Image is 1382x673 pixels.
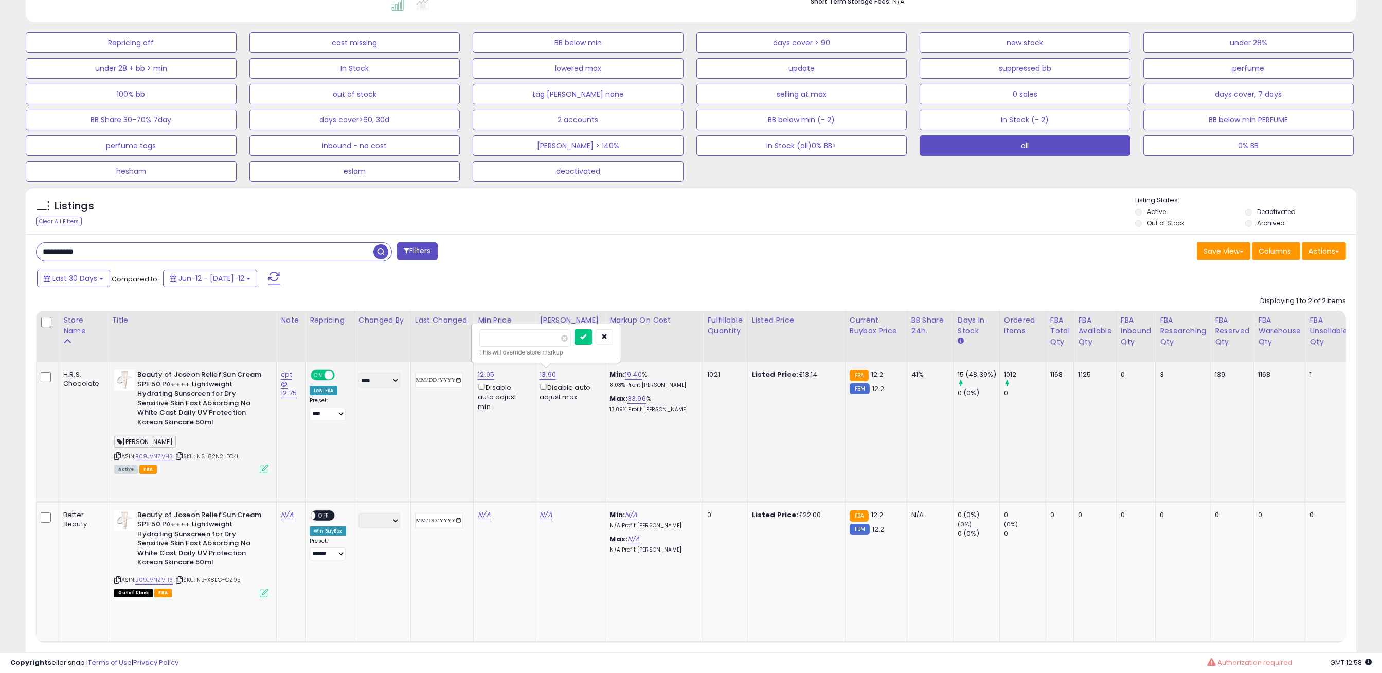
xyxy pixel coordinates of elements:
small: FBA [850,510,869,522]
button: 0 sales [920,84,1130,104]
button: perfume [1143,58,1354,79]
b: Min: [609,510,625,520]
div: FBA Total Qty [1050,315,1070,347]
button: BB below min PERFUME [1143,110,1354,130]
button: days cover, 7 days [1143,84,1354,104]
p: N/A Profit [PERSON_NAME] [609,522,695,529]
div: 0 [1121,510,1148,520]
div: 0 [1004,388,1046,398]
span: Compared to: [112,274,159,284]
div: 0 [707,510,739,520]
div: % [609,370,695,389]
button: cost missing [249,32,460,53]
button: update [696,58,907,79]
span: All listings currently available for purchase on Amazon [114,465,138,474]
span: 12.2 [872,384,885,394]
b: Listed Price: [752,369,799,379]
div: 139 [1215,370,1246,379]
th: CSV column name: cust_attr_2_Changed by [354,311,410,362]
p: 13.09% Profit [PERSON_NAME] [609,406,695,413]
button: deactivated [473,161,684,182]
button: In Stock (- 2) [920,110,1130,130]
div: % [609,394,695,413]
div: 0 [1258,510,1297,520]
div: FBA Warehouse Qty [1258,315,1301,347]
div: 0 [1078,510,1108,520]
span: OFF [316,511,332,520]
div: Displaying 1 to 2 of 2 items [1260,296,1346,306]
a: B09JVNZVH3 [135,576,173,585]
div: 0 (0%) [958,510,999,520]
div: 0 [1004,510,1046,520]
div: 1168 [1050,370,1066,379]
div: Ordered Items [1004,315,1042,336]
div: 15 (48.39%) [958,370,999,379]
button: perfume tags [26,135,237,156]
div: [PERSON_NAME] [540,315,601,326]
div: ASIN: [114,370,268,472]
span: 12.2 [871,510,884,520]
div: BB Share 24h. [911,315,949,336]
button: suppressed bb [920,58,1130,79]
div: 1125 [1078,370,1108,379]
a: 19.40 [625,369,642,380]
div: H.R.S. Chocolate [63,370,99,388]
button: under 28 + bb > min [26,58,237,79]
div: 1 [1309,370,1344,379]
div: Current Buybox Price [850,315,903,336]
a: 33.96 [627,394,646,404]
small: (0%) [1004,520,1018,528]
b: Beauty of Joseon Relief Sun Cream SPF 50 PA++++ Lightweight Hydrating Sunscreen for Dry Sensitive... [137,370,262,430]
button: eslam [249,161,460,182]
button: Actions [1302,242,1346,260]
div: FBA Available Qty [1078,315,1111,347]
p: N/A Profit [PERSON_NAME] [609,546,695,554]
p: Listing States: [1135,196,1356,205]
span: | SKU: NS-82N2-TC4L [174,452,239,461]
button: 100% bb [26,84,237,104]
div: Clear All Filters [36,217,82,226]
button: lowered max [473,58,684,79]
button: In Stock (all)0% BB> [696,135,907,156]
button: 2 accounts [473,110,684,130]
a: N/A [281,510,293,520]
b: Max: [609,394,627,403]
a: 13.90 [540,369,556,380]
a: N/A [625,510,637,520]
button: BB below min [473,32,684,53]
span: FBA [139,465,157,474]
a: N/A [478,510,490,520]
div: Store Name [63,315,103,336]
b: Beauty of Joseon Relief Sun Cream SPF 50 PA++++ Lightweight Hydrating Sunscreen for Dry Sensitive... [137,510,262,570]
a: N/A [627,534,640,544]
small: FBA [850,370,869,381]
span: | SKU: NB-X8EG-QZ95 [174,576,241,584]
span: FBA [154,589,172,597]
div: 3 [1160,370,1202,379]
span: Last 30 Days [52,273,97,284]
button: Filters [397,242,437,260]
div: £22.00 [752,510,837,520]
button: BB below min (- 2) [696,110,907,130]
span: 2025-08-12 12:58 GMT [1330,658,1372,667]
div: Markup on Cost [609,315,698,326]
span: Jun-12 - [DATE]-12 [178,273,244,284]
div: 0 [1004,529,1046,538]
span: All listings that are currently out of stock and unavailable for purchase on Amazon [114,589,153,597]
span: 12.2 [872,524,885,534]
div: Listed Price [752,315,841,326]
button: Columns [1252,242,1300,260]
label: Out of Stock [1147,219,1184,227]
button: Save View [1197,242,1250,260]
div: Note [281,315,301,326]
img: 21Ic8bXdonL._SL40_.jpg [114,510,135,531]
div: 0 (0%) [958,529,999,538]
div: 0 (0%) [958,388,999,398]
div: FBA Unsellable Qty [1309,315,1348,347]
button: hesham [26,161,237,182]
label: Archived [1257,219,1285,227]
button: days cover > 90 [696,32,907,53]
span: Columns [1259,246,1291,256]
small: FBM [850,524,870,535]
button: all [920,135,1130,156]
